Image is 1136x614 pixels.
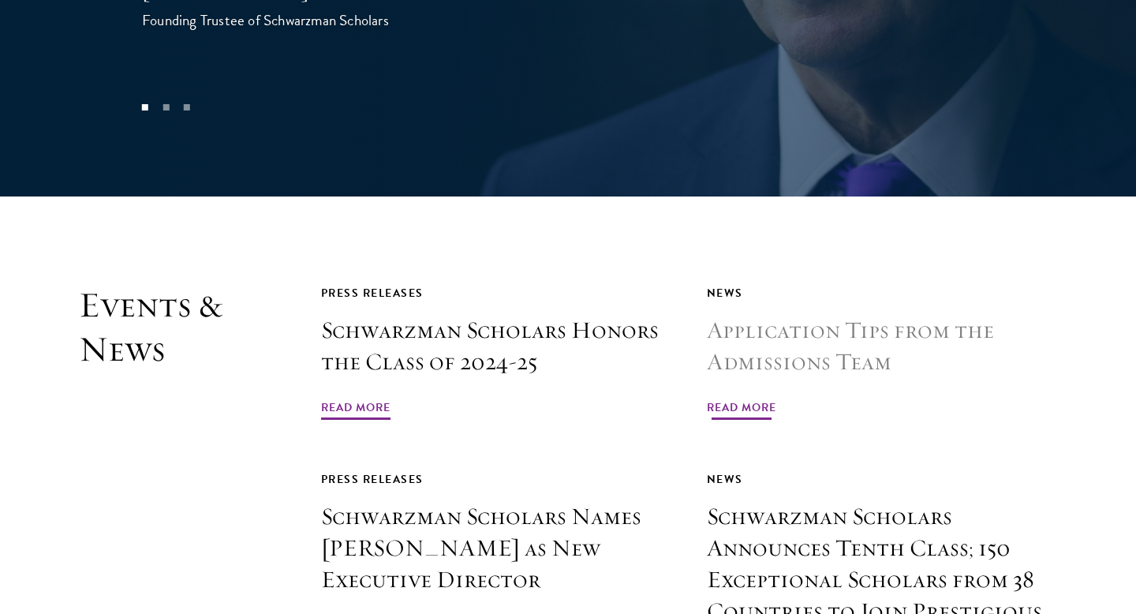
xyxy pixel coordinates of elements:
[321,501,671,596] h3: Schwarzman Scholars Names [PERSON_NAME] as New Executive Director
[321,398,390,422] span: Read More
[707,315,1057,378] h3: Application Tips from the Admissions Team
[321,315,671,378] h3: Schwarzman Scholars Honors the Class of 2024-25
[321,283,671,303] div: Press Releases
[707,283,1057,422] a: News Application Tips from the Admissions Team Read More
[707,283,1057,303] div: News
[707,470,1057,489] div: News
[177,97,197,118] button: 3 of 3
[321,283,671,422] a: Press Releases Schwarzman Scholars Honors the Class of 2024-25 Read More
[155,97,176,118] button: 2 of 3
[135,97,155,118] button: 1 of 3
[707,398,776,422] span: Read More
[142,9,458,32] div: Founding Trustee of Schwarzman Scholars
[321,470,671,489] div: Press Releases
